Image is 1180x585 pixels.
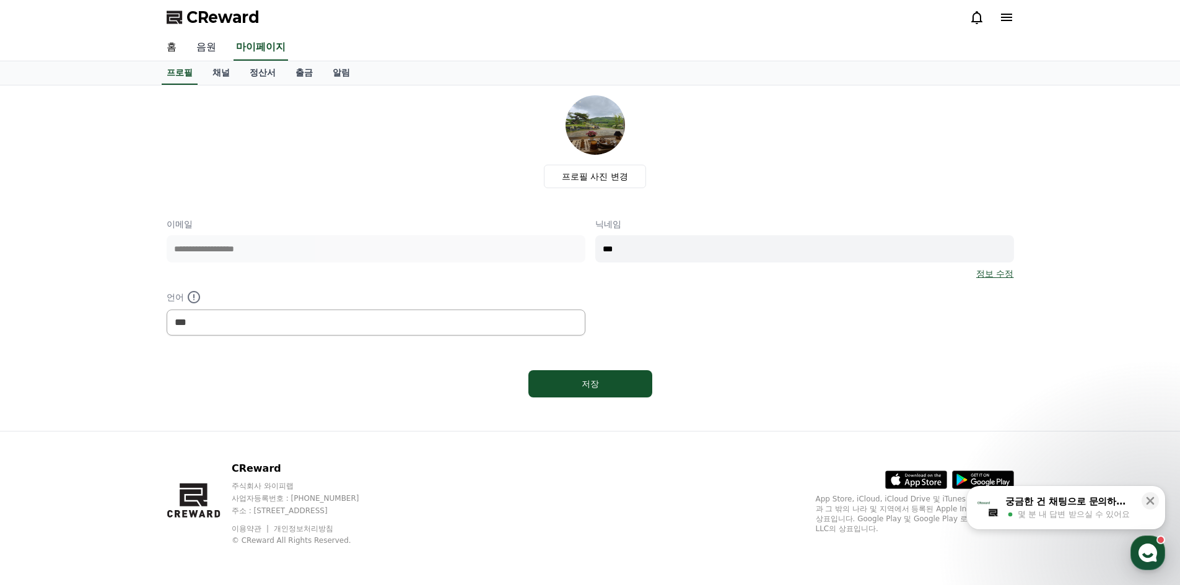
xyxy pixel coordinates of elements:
a: 설정 [160,392,238,423]
p: 사업자등록번호 : [PHONE_NUMBER] [232,493,383,503]
p: 언어 [167,290,585,305]
a: CReward [167,7,260,27]
p: 주소 : [STREET_ADDRESS] [232,506,383,516]
span: 홈 [39,411,46,421]
a: 대화 [82,392,160,423]
span: CReward [186,7,260,27]
a: 채널 [203,61,240,85]
button: 저장 [528,370,652,397]
p: 주식회사 와이피랩 [232,481,383,491]
div: 저장 [553,378,627,390]
a: 마이페이지 [234,35,288,61]
a: 홈 [157,35,186,61]
span: 대화 [113,412,128,422]
a: 음원 [186,35,226,61]
span: 설정 [191,411,206,421]
a: 정산서 [240,61,286,85]
a: 정보 수정 [976,267,1013,280]
a: 알림 [323,61,360,85]
p: 닉네임 [595,218,1014,230]
p: © CReward All Rights Reserved. [232,535,383,545]
p: App Store, iCloud, iCloud Drive 및 iTunes Store는 미국과 그 밖의 나라 및 지역에서 등록된 Apple Inc.의 서비스 상표입니다. Goo... [816,494,1014,534]
a: 개인정보처리방침 [274,524,333,533]
a: 프로필 [162,61,198,85]
p: 이메일 [167,218,585,230]
a: 출금 [286,61,323,85]
a: 홈 [4,392,82,423]
img: profile_image [566,95,625,155]
p: CReward [232,461,383,476]
a: 이용약관 [232,524,271,533]
label: 프로필 사진 변경 [544,165,646,188]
